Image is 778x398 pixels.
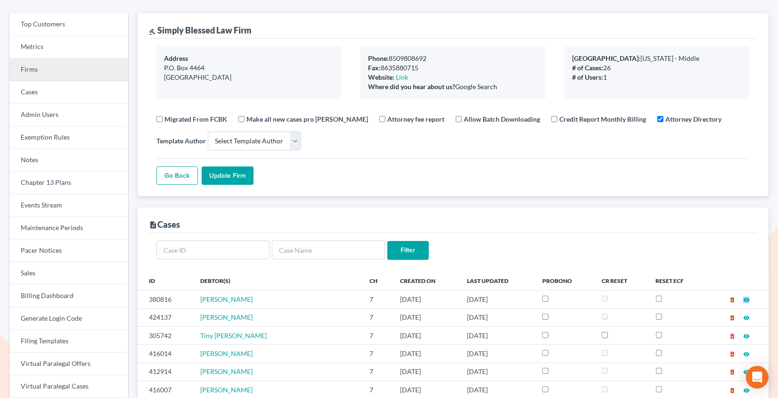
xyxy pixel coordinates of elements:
[743,369,750,375] i: visibility
[149,221,157,229] i: description
[743,313,750,321] a: visibility
[200,349,253,357] a: [PERSON_NAME]
[559,114,646,124] label: Credit Report Monthly Billing
[368,82,538,91] div: Google Search
[729,387,736,394] i: delete_forever
[387,241,429,260] input: Filter
[200,332,267,340] a: Tiny [PERSON_NAME]
[393,290,459,308] td: [DATE]
[459,271,535,290] th: Last Updated
[149,25,252,36] div: Simply Blessed Law Firm
[648,271,706,290] th: Reset ECF
[368,83,455,91] b: Where did you hear about us?
[743,351,750,357] i: visibility
[572,73,742,82] div: 1
[743,295,750,303] a: visibility
[200,295,253,303] a: [PERSON_NAME]
[362,345,393,363] td: 7
[200,386,253,394] a: [PERSON_NAME]
[368,54,538,63] div: 8509808692
[743,297,750,303] i: visibility
[572,64,603,72] b: # of Cases:
[665,114,721,124] label: Attorney Directory
[138,271,193,290] th: ID
[729,315,736,321] i: delete_forever
[362,308,393,326] td: 7
[729,332,736,340] a: delete_forever
[200,367,253,375] a: [PERSON_NAME]
[246,114,368,124] label: Make all new cases pro [PERSON_NAME]
[743,315,750,321] i: visibility
[459,345,535,363] td: [DATE]
[164,73,334,82] div: [GEOGRAPHIC_DATA]
[572,54,742,63] div: [US_STATE] - Middle
[393,308,459,326] td: [DATE]
[193,271,362,290] th: Debtor(s)
[572,54,640,62] b: [GEOGRAPHIC_DATA]:
[200,313,253,321] a: [PERSON_NAME]
[9,330,128,353] a: Filing Templates
[9,13,128,36] a: Top Customers
[743,349,750,357] a: visibility
[9,307,128,330] a: Generate Login Code
[9,126,128,149] a: Exemption Rules
[138,290,193,308] td: 380816
[459,308,535,326] td: [DATE]
[362,363,393,381] td: 7
[535,271,594,290] th: ProBono
[572,63,742,73] div: 26
[729,297,736,303] i: delete_forever
[362,271,393,290] th: Ch
[393,345,459,363] td: [DATE]
[9,104,128,126] a: Admin Users
[729,386,736,394] a: delete_forever
[362,290,393,308] td: 7
[368,64,381,72] b: Fax:
[743,332,750,340] a: visibility
[743,387,750,394] i: visibility
[729,333,736,340] i: delete_forever
[729,369,736,375] i: delete_forever
[138,363,193,381] td: 412914
[164,54,188,62] b: Address
[572,73,603,81] b: # of Users:
[138,308,193,326] td: 424137
[272,240,385,259] input: Case Name
[9,172,128,194] a: Chapter 13 Plans
[164,63,334,73] div: P.O. Box 4464
[729,295,736,303] a: delete_forever
[138,345,193,363] td: 416014
[9,149,128,172] a: Notes
[464,114,540,124] label: Allow Batch Downloading
[368,63,538,73] div: 8635880715
[393,326,459,344] td: [DATE]
[368,73,394,81] b: Website:
[9,375,128,398] a: Virtual Paralegal Cases
[368,54,389,62] b: Phone:
[743,386,750,394] a: visibility
[743,333,750,340] i: visibility
[138,326,193,344] td: 305742
[156,136,206,146] label: Template Author
[9,262,128,285] a: Sales
[9,353,128,375] a: Virtual Paralegal Offers
[459,290,535,308] td: [DATE]
[459,363,535,381] td: [DATE]
[393,271,459,290] th: Created On
[594,271,648,290] th: CR Reset
[149,28,156,35] i: gavel
[202,166,254,185] input: Update Firm
[9,194,128,217] a: Events Stream
[396,73,408,81] a: Link
[149,219,180,230] div: Cases
[459,326,535,344] td: [DATE]
[743,367,750,375] a: visibility
[9,240,128,262] a: Pacer Notices
[729,349,736,357] a: delete_forever
[729,367,736,375] a: delete_forever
